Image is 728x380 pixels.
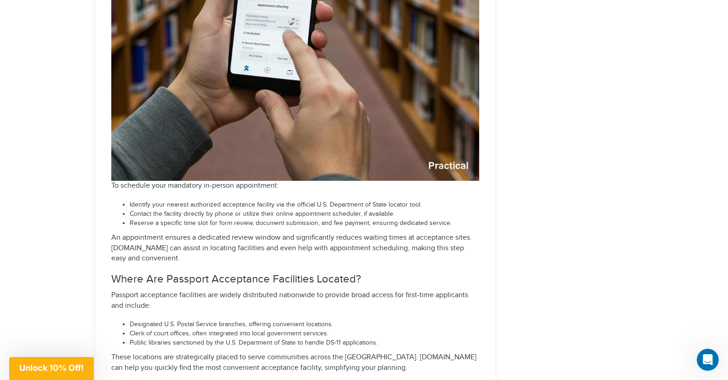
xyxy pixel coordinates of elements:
li: Public libraries sanctioned by the U.S. Department of State to handle DS-11 applications. [130,339,479,348]
p: An appointment ensures a dedicated review window and significantly reduces waiting times at accep... [111,233,479,265]
li: Designated U.S. Postal Service branches, offering convenient locations. [130,320,479,329]
h3: Where Are Passport Acceptance Facilities Located? [111,273,479,285]
li: Reserve a specific time slot for form review, document submission, and fee payment, ensuring dedi... [130,219,479,228]
li: Clerk of court offices, often integrated into local government services. [130,329,479,339]
li: Contact the facility directly by phone or utilize their online appointment scheduler, if available. [130,210,479,219]
p: To schedule your mandatory in-person appointment: [111,181,479,191]
span: Unlock 10% Off! [19,363,84,373]
li: Identify your nearest authorized acceptance facility via the official U.S. Department of State lo... [130,201,479,210]
div: Unlock 10% Off! [9,357,94,380]
p: These locations are strategically placed to serve communities across the [GEOGRAPHIC_DATA]. [DOMA... [111,352,479,374]
iframe: Intercom live chat [697,349,719,371]
p: Passport acceptance facilities are widely distributed nationwide to provide broad access for firs... [111,290,479,311]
